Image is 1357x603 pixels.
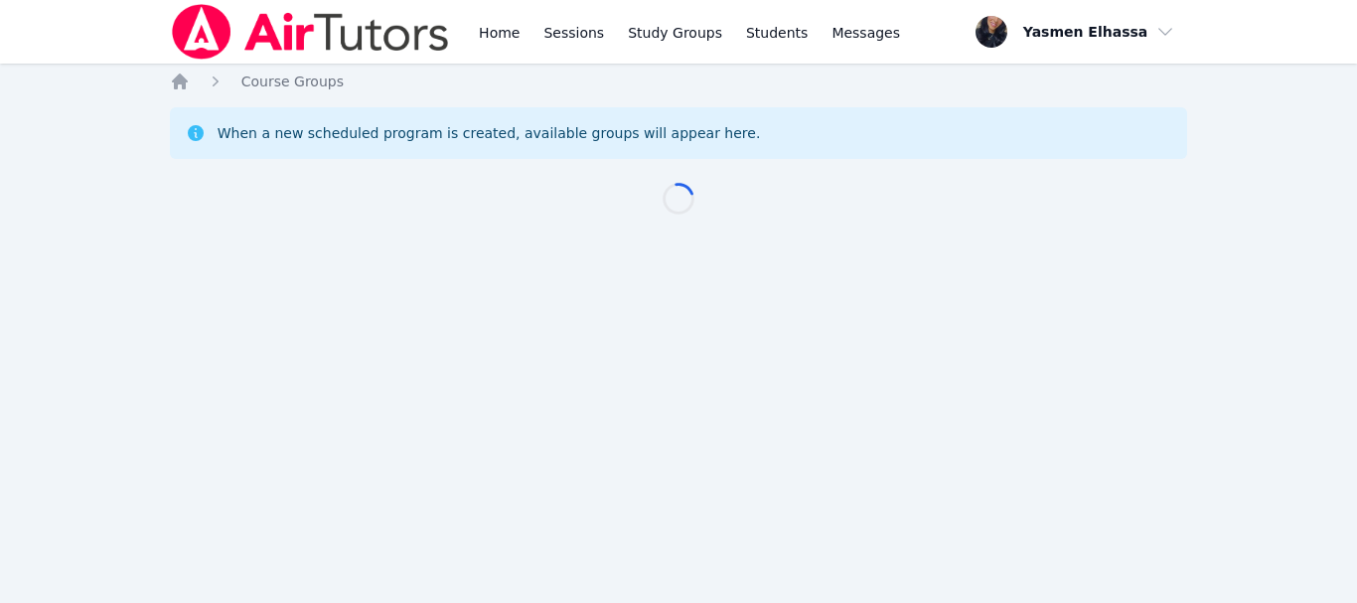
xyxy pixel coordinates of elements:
div: When a new scheduled program is created, available groups will appear here. [218,123,761,143]
a: Course Groups [241,72,344,91]
span: Messages [831,23,900,43]
span: Course Groups [241,74,344,89]
img: Air Tutors [170,4,451,60]
nav: Breadcrumb [170,72,1188,91]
